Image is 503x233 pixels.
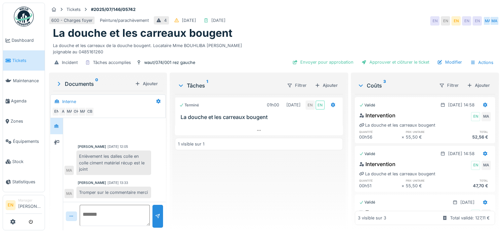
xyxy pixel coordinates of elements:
div: 1 visible sur 1 [178,141,204,147]
span: Maintenance [13,78,42,84]
div: Peinture/parachèvement [100,17,149,24]
div: EN [430,16,440,26]
div: × [401,134,406,140]
div: Total validé: 127,11 € [450,215,490,221]
div: CB [85,107,94,116]
div: [DATE] 12:05 [107,144,128,149]
div: EN [441,16,450,26]
div: waut/074/001 rez gauche [144,59,195,66]
div: MA [65,107,74,116]
div: La douche et les carreaux de la douche bougent. Locataire Mme BOUHLIBA [PERSON_NAME] joignable au... [53,40,495,55]
h3: La douche et les carreaux bougent [181,114,340,120]
div: 52,56 € [448,134,491,140]
div: EN [451,16,461,26]
div: [DATE] [286,102,301,108]
div: Tâches [178,82,281,89]
div: MA [483,16,492,26]
div: Validé [359,200,375,205]
h6: total [448,130,491,134]
a: Zones [3,111,45,131]
sup: 1 [206,82,208,89]
div: 00h56 [359,134,402,140]
span: Équipements [13,138,42,145]
div: 01h00 [267,102,279,108]
div: EN [52,107,61,116]
span: Stock [12,158,42,165]
h6: quantité [359,178,402,183]
h6: quantité [359,130,402,134]
span: Zones [11,118,42,124]
div: 55,50 € [406,183,448,189]
div: Transport [359,208,390,216]
div: Coûts [357,82,434,89]
div: MA [482,161,491,170]
div: 00h51 [359,183,402,189]
div: MA [64,189,74,198]
div: Approuver et clôturer le ticket [359,58,432,67]
a: Statistiques [3,172,45,192]
div: Ajouter [132,79,160,88]
strong: #2025/07/146/05742 [88,6,138,13]
span: Dashboard [12,37,42,43]
a: Stock [3,151,45,172]
div: MA [482,112,491,121]
div: [PERSON_NAME] [78,180,106,185]
div: MA [482,209,491,219]
div: Documents [56,80,132,88]
div: MA [78,107,88,116]
div: [DATE] [182,17,196,24]
div: EN [315,100,325,110]
div: EN [471,161,480,170]
div: EN [471,209,480,219]
div: [DATE] 14:58 [448,102,475,108]
div: Filtrer [436,81,462,90]
div: 4 [164,17,167,24]
li: EN [6,200,16,210]
h6: total [448,178,491,183]
div: La douche et les carreaux bougent [359,171,435,177]
div: OH [72,107,81,116]
span: Agenda [11,98,42,104]
div: Ajouter [312,81,340,90]
a: Tickets [3,50,45,71]
a: Dashboard [3,30,45,50]
div: 55,50 € [406,134,448,140]
sup: 3 [383,82,386,89]
div: × [401,183,406,189]
div: Intervention [359,160,396,168]
div: Interne [62,98,76,105]
div: Validé [359,151,375,157]
div: Ajouter [464,81,492,90]
div: EN [462,16,471,26]
li: [PERSON_NAME] [18,198,42,212]
div: 3 visible sur 3 [358,215,386,221]
div: MA [490,16,499,26]
div: Intervention [359,111,396,119]
div: Incident [62,59,78,66]
sup: 0 [95,80,98,88]
div: Tromper sur le commentaire merci [76,187,151,198]
div: Manager [18,198,42,203]
a: Maintenance [3,71,45,91]
div: Modifier [435,58,465,67]
img: Badge_color-CXgf-gQk.svg [14,7,34,27]
div: 47,70 € [448,183,491,189]
span: Tickets [12,57,42,64]
h6: prix unitaire [406,130,448,134]
div: [DATE] 13:33 [107,180,128,185]
div: [PERSON_NAME] [78,144,106,149]
div: MA [64,166,74,175]
div: 600 - Charges foyer [51,17,93,24]
div: Envoyer pour approbation [290,58,356,67]
div: Enlèvement les dalles colle en colle ciment matériel récup est le joint [76,150,151,175]
div: EN [473,16,482,26]
div: EN [306,100,315,110]
div: A [59,107,68,116]
div: Terminé [179,102,199,108]
div: Tâches accomplies [93,59,131,66]
a: Agenda [3,91,45,111]
h1: La douche et les carreaux bougent [53,27,232,39]
div: La douche et les carreaux bougent [359,122,435,128]
div: Filtrer [284,81,310,90]
div: EN [471,112,480,121]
